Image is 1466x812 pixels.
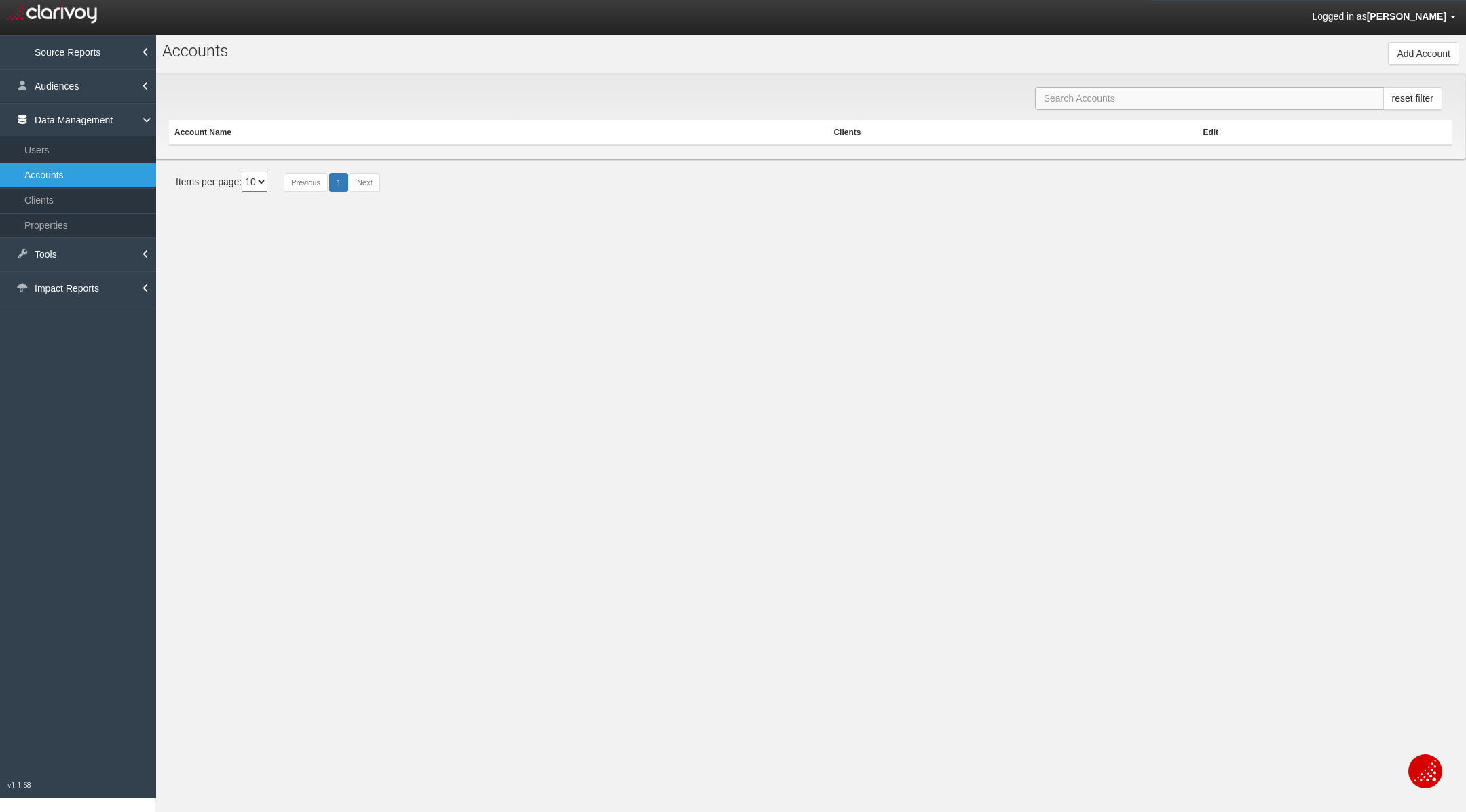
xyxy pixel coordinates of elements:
a: Next [350,173,380,192]
div: Items per page: [176,172,267,192]
th: Clients [828,120,1197,145]
a: 1 [329,173,348,192]
a: Previous [284,173,328,192]
span: [PERSON_NAME] [1367,11,1446,22]
h1: Accounts [162,42,551,60]
button: reset filter [1383,87,1442,110]
a: Logged in as[PERSON_NAME] [1302,1,1466,33]
button: Add Account [1388,42,1459,65]
th: Edit [1197,120,1452,145]
th: Account Name [169,120,828,145]
span: Logged in as [1312,11,1366,22]
input: Search Accounts [1035,87,1384,110]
